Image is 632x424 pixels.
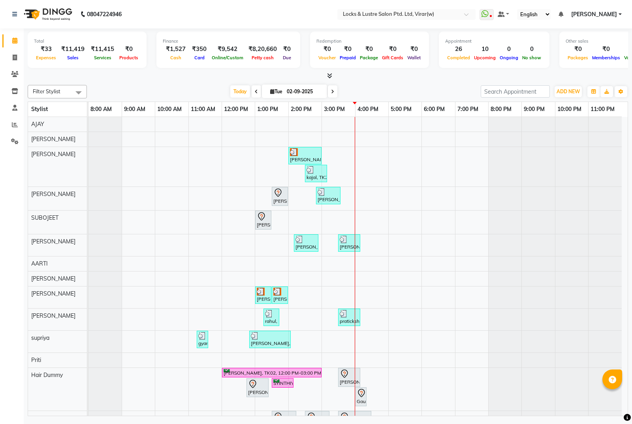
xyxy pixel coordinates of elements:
div: [PERSON_NAME], TK04, 01:30 PM-02:00 PM, 799-CLASSIC FACIAL [273,188,287,205]
a: 11:00 AM [189,104,217,115]
span: AJAY [31,121,44,128]
a: 3:00 PM [322,104,347,115]
div: SYINTHIYA, TK03, 01:30 PM-02:10 PM, New WOMEN HAIRCUT 199 - OG [273,379,293,387]
span: Filter Stylist [33,88,60,94]
span: Expenses [34,55,58,60]
a: 8:00 AM [88,104,114,115]
div: 10 [472,45,498,54]
span: Completed [445,55,472,60]
span: Gift Cards [380,55,405,60]
div: 0 [520,45,543,54]
div: Gaurav, TK07, 04:00 PM-04:15 PM, New MENS HAIR SET [356,388,366,405]
span: Upcoming [472,55,498,60]
div: ₹0 [358,45,380,54]
span: No show [520,55,543,60]
button: ADD NEW [555,86,582,97]
div: kajal, TK24, 02:30 PM-03:10 PM, New WOMEN HAIRCUT 199 - OG [306,166,326,181]
span: Sales [65,55,81,60]
span: [PERSON_NAME] [31,290,75,297]
div: Appointment [445,38,543,45]
input: Search Appointment [481,85,550,98]
div: [PERSON_NAME] ., TK13, 12:45 PM-01:25 PM, New WOMEN HAIRCUT 199 - OG [247,379,268,396]
span: [PERSON_NAME] [31,275,75,282]
span: Cash [168,55,183,60]
div: [PERSON_NAME], TK01, 01:00 PM-01:30 PM, MINTREE FACIAL KIT - ORGANIC MUD [256,288,271,303]
span: Petty cash [250,55,276,60]
span: [PERSON_NAME] [31,151,75,158]
div: ₹33 [34,45,58,54]
div: praticksha, TK31, 03:30 PM-04:10 PM, [GEOGRAPHIC_DATA] DANDRUFF TREATMENT M/F -L (₹1) [339,310,359,325]
span: [PERSON_NAME] [571,10,617,19]
div: Finance [163,38,294,45]
span: SUBOJEET [31,214,58,221]
a: 1:00 PM [255,104,280,115]
span: Today [230,85,250,98]
div: [PERSON_NAME], TK02, 12:00 PM-03:00 PM, New WOMEN GLOBAL MEDIUM LENGTH [223,369,321,377]
div: 26 [445,45,472,54]
div: ₹0 [316,45,338,54]
a: 5:00 PM [389,104,414,115]
div: ₹0 [380,45,405,54]
div: [PERSON_NAME], TK21, 12:50 PM-02:05 PM, WHITE & BRIGHT FACIAL KIT - SB KIT (₹1),Eyebrow (₹25) [250,332,290,347]
div: ₹0 [338,45,358,54]
div: [PERSON_NAME], TK20, 03:30 PM-04:10 PM, New WOMEN HAIRCUT 199 - OG [339,236,359,251]
span: Voucher [316,55,338,60]
div: ₹0 [280,45,294,54]
div: ₹0 [117,45,140,54]
span: Products [117,55,140,60]
div: Total [34,38,140,45]
div: rahul, TK19, 01:15 PM-01:45 PM, [PERSON_NAME] H&B (₹198) [264,310,278,325]
span: Hair Dummy [31,371,63,379]
a: 10:00 AM [155,104,184,115]
span: Card [192,55,207,60]
span: Online/Custom [210,55,245,60]
span: Ongoing [498,55,520,60]
div: ₹0 [590,45,622,54]
div: [PERSON_NAME], TK01, 02:00 PM-03:00 PM, New WOMENS HAIRSPA - N [289,148,321,163]
a: 8:00 PM [489,104,513,115]
span: Package [358,55,380,60]
iframe: chat widget [599,392,624,416]
span: Wallet [405,55,423,60]
span: ADD NEW [557,89,580,94]
span: [PERSON_NAME] [31,238,75,245]
a: 10:00 PM [555,104,583,115]
div: [PERSON_NAME], TK01, 01:30 PM-02:00 PM, WOMEN Essentail Wax - WOMEN Full Face [273,288,287,303]
span: Prepaid [338,55,358,60]
div: ₹0 [566,45,590,54]
img: logo [20,3,74,25]
div: [PERSON_NAME], TK04, 01:00 PM-01:30 PM, BASIC PEDICURE [256,212,271,228]
span: Tue [268,89,284,94]
div: gyanika, TK09, 11:15 AM-11:30 AM, Eyebrow (₹25) [197,332,207,347]
div: 0 [498,45,520,54]
a: 9:00 AM [122,104,147,115]
div: ₹11,415 [88,45,117,54]
div: [PERSON_NAME], TK29, 03:30 PM-04:10 PM, New WOMEN HAIRCUT 199 - OG [339,369,359,386]
div: [PERSON_NAME], TK30, 02:50 PM-03:35 PM, 999 WAXING FH/UA/HL (₹999) [317,188,340,203]
a: 4:00 PM [355,104,380,115]
span: Packages [566,55,590,60]
span: supriya [31,334,49,341]
div: ₹9,542 [210,45,245,54]
span: Stylist [31,106,48,113]
span: [PERSON_NAME] [31,312,75,319]
div: Redemption [316,38,423,45]
a: 2:00 PM [289,104,314,115]
a: 9:00 PM [522,104,547,115]
span: Memberships [590,55,622,60]
span: [PERSON_NAME] [31,136,75,143]
div: [PERSON_NAME], TK26, 02:10 PM-02:55 PM, [PERSON_NAME] H&B (₹198),New MENS HAIR SET (₹1) [295,236,318,251]
input: 2025-09-02 [284,86,324,98]
div: ₹8,20,660 [245,45,280,54]
a: 12:00 PM [222,104,250,115]
span: Due [281,55,293,60]
span: Services [92,55,113,60]
a: 11:00 PM [589,104,617,115]
b: 08047224946 [87,3,122,25]
span: AARTI [31,260,48,267]
div: ₹11,419 [58,45,88,54]
a: 6:00 PM [422,104,447,115]
div: ₹0 [405,45,423,54]
span: Priti [31,356,41,364]
div: ₹350 [189,45,210,54]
